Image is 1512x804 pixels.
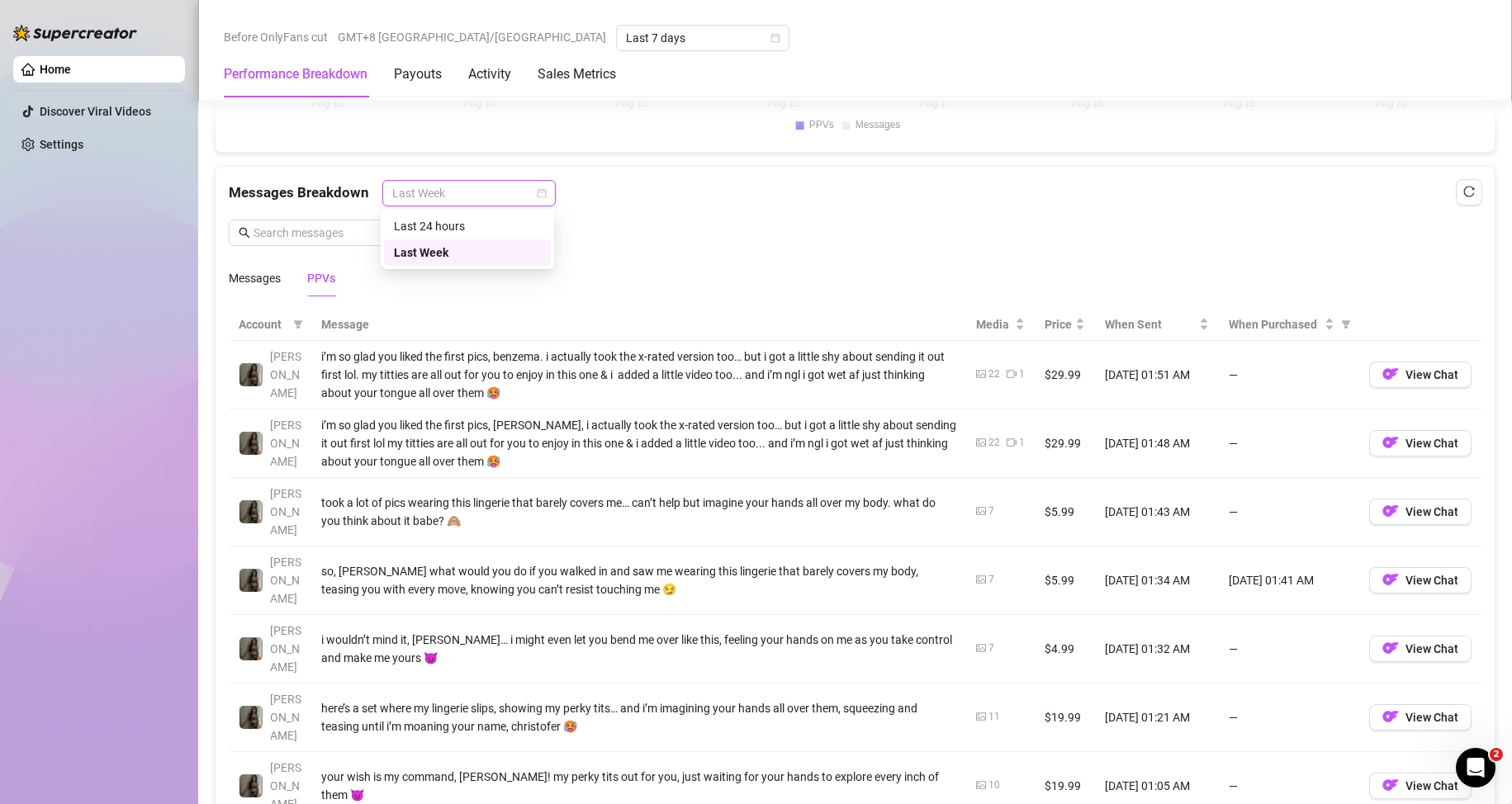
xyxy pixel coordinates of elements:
td: $29.99 [1035,409,1095,478]
span: [PERSON_NAME] [270,624,301,674]
span: Last 7 days [626,26,780,50]
div: 1 [1019,367,1025,382]
td: $19.99 [1035,683,1095,752]
div: 11 [988,709,1000,725]
th: Message [311,309,966,341]
input: Search messages [254,224,422,242]
div: your wish is my command, [PERSON_NAME]! my perky tits out for you, just waiting for your hands to... [321,768,956,804]
span: calendar [537,188,547,198]
img: OF [1382,503,1399,519]
span: Account [239,315,287,333]
span: View Chat [1405,368,1458,381]
td: $4.99 [1035,615,1095,683]
a: OFView Chat [1369,646,1472,659]
a: OFView Chat [1369,714,1472,727]
td: — [1219,478,1359,546]
a: OFView Chat [1369,508,1472,522]
th: When Sent [1095,309,1219,341]
img: logo-BBDzfeDw.svg [13,25,137,41]
div: Performance Breakdown [224,64,367,84]
a: OFView Chat [1369,783,1472,796]
div: 22 [988,367,1000,382]
button: OFView Chat [1369,430,1472,456]
td: — [1219,409,1359,478]
td: [DATE] 01:43 AM [1095,478,1219,546]
div: i’m so glad you liked the first pics, [PERSON_NAME], i actually took the x-rated version too… but... [321,416,956,471]
button: OFView Chat [1369,773,1472,799]
div: 7 [988,572,994,588]
img: Brandy [239,706,263,729]
div: took a lot of pics wearing this lingerie that barely covers me… can’t help but imagine your hands... [321,494,956,530]
img: Brandy [239,637,263,660]
span: picture [976,643,986,653]
div: 7 [988,504,994,519]
img: OF [1382,708,1399,725]
span: picture [976,575,986,584]
button: OFView Chat [1369,636,1472,662]
img: OF [1382,777,1399,793]
img: Brandy [239,500,263,523]
span: View Chat [1405,642,1458,655]
img: OF [1382,640,1399,656]
a: Home [40,63,71,76]
th: Price [1035,309,1095,341]
img: Brandy [239,774,263,797]
td: — [1219,615,1359,683]
a: OFView Chat [1369,371,1472,385]
span: search [239,227,250,239]
div: Last 24 hours [394,217,541,235]
td: — [1219,341,1359,409]
span: [PERSON_NAME] [270,419,301,468]
span: Media [976,315,1012,333]
span: picture [976,369,986,379]
div: Last Week [384,239,551,266]
button: OFView Chat [1369,567,1472,594]
span: picture [976,712,986,721]
div: Last 24 hours [384,213,551,239]
td: $5.99 [1035,546,1095,615]
img: OF [1382,366,1399,382]
span: [PERSON_NAME] [270,693,301,742]
div: 10 [988,778,1000,793]
span: [PERSON_NAME] [270,487,301,537]
div: 22 [988,435,1000,451]
span: picture [976,506,986,516]
span: video-camera [1007,437,1017,447]
img: Brandy [239,432,263,455]
span: When Purchased [1229,315,1321,333]
img: Brandy [239,569,263,592]
span: reload [1463,186,1475,197]
button: OFView Chat [1369,362,1472,388]
span: View Chat [1405,505,1458,518]
td: [DATE] 01:51 AM [1095,341,1219,409]
button: OFView Chat [1369,704,1472,731]
div: Sales Metrics [538,64,616,84]
span: View Chat [1405,711,1458,724]
span: View Chat [1405,437,1458,450]
span: video-camera [1007,369,1017,379]
span: View Chat [1405,574,1458,587]
div: here’s a set where my lingerie slips, showing my perky tits… and i’m imagining your hands all ove... [321,699,956,735]
button: OFView Chat [1369,499,1472,525]
a: Discover Viral Videos [40,105,151,118]
span: View Chat [1405,779,1458,792]
div: 1 [1019,435,1025,451]
div: Messages Breakdown [229,180,1481,206]
div: 7 [988,641,994,656]
span: filter [290,312,306,337]
span: filter [293,319,303,329]
td: $5.99 [1035,478,1095,546]
a: Settings [40,138,83,151]
span: When Sent [1105,315,1196,333]
td: $29.99 [1035,341,1095,409]
span: filter [1341,319,1351,329]
div: PPVs [307,269,335,287]
div: i’m so glad you liked the first pics, benzema. i actually took the x-rated version too… but i got... [321,348,956,402]
div: i wouldn’t mind it, [PERSON_NAME]… i might even let you bend me over like this, feeling your hand... [321,631,956,667]
iframe: Intercom live chat [1456,748,1495,787]
td: [DATE] 01:34 AM [1095,546,1219,615]
th: When Purchased [1219,309,1359,341]
span: filter [1338,312,1354,337]
td: [DATE] 01:48 AM [1095,409,1219,478]
span: 2 [1490,748,1503,761]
